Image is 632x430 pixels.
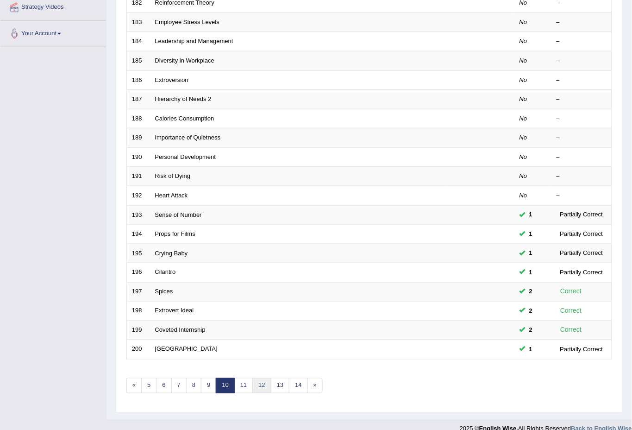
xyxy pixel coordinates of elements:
[557,153,607,162] div: –
[141,378,156,393] a: 5
[519,172,527,179] em: No
[127,321,150,340] td: 199
[155,115,214,122] a: Calories Consumption
[526,268,536,278] span: You can still take this question
[526,287,536,297] span: You can still take this question
[519,95,527,102] em: No
[519,57,527,64] em: No
[155,269,176,276] a: Cilantro
[557,248,607,258] div: Partially Correct
[519,134,527,141] em: No
[155,327,206,334] a: Coveted Internship
[127,205,150,225] td: 193
[127,109,150,128] td: 188
[155,76,188,83] a: Extroversion
[127,244,150,263] td: 195
[307,378,323,393] a: »
[127,302,150,321] td: 198
[155,134,221,141] a: Importance of Quietness
[557,191,607,200] div: –
[155,172,191,179] a: Risk of Dying
[271,378,289,393] a: 13
[127,282,150,302] td: 197
[289,378,307,393] a: 14
[156,378,171,393] a: 6
[155,19,219,25] a: Employee Stress Levels
[126,378,142,393] a: «
[557,286,586,297] div: Correct
[216,378,234,393] a: 10
[519,38,527,44] em: No
[557,268,607,278] div: Partially Correct
[155,153,216,160] a: Personal Development
[557,325,586,335] div: Correct
[557,18,607,27] div: –
[127,70,150,90] td: 186
[155,230,195,237] a: Props for Films
[127,167,150,186] td: 191
[127,186,150,205] td: 192
[127,147,150,167] td: 190
[557,306,586,316] div: Correct
[127,128,150,148] td: 189
[234,378,253,393] a: 11
[519,19,527,25] em: No
[186,378,201,393] a: 8
[557,76,607,85] div: –
[519,76,527,83] em: No
[155,250,188,257] a: Crying Baby
[557,210,607,220] div: Partially Correct
[519,153,527,160] em: No
[127,51,150,71] td: 185
[557,37,607,46] div: –
[127,13,150,32] td: 183
[155,95,212,102] a: Hierarchy of Needs 2
[526,345,536,354] span: You can still take this question
[201,378,216,393] a: 9
[127,32,150,51] td: 184
[155,57,214,64] a: Diversity in Workplace
[155,346,218,353] a: [GEOGRAPHIC_DATA]
[557,95,607,104] div: –
[526,306,536,316] span: You can still take this question
[557,114,607,123] div: –
[155,192,188,199] a: Heart Attack
[557,133,607,142] div: –
[526,248,536,258] span: You can still take this question
[519,192,527,199] em: No
[557,57,607,65] div: –
[127,90,150,109] td: 187
[155,307,194,314] a: Extrovert Ideal
[252,378,271,393] a: 12
[155,38,233,44] a: Leadership and Management
[127,263,150,283] td: 196
[171,378,187,393] a: 7
[519,115,527,122] em: No
[526,325,536,335] span: You can still take this question
[557,172,607,181] div: –
[526,210,536,220] span: You can still take this question
[526,229,536,239] span: You can still take this question
[557,345,607,354] div: Partially Correct
[0,21,106,44] a: Your Account
[127,225,150,244] td: 194
[155,288,173,295] a: Spices
[155,211,202,218] a: Sense of Number
[557,229,607,239] div: Partially Correct
[127,340,150,360] td: 200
